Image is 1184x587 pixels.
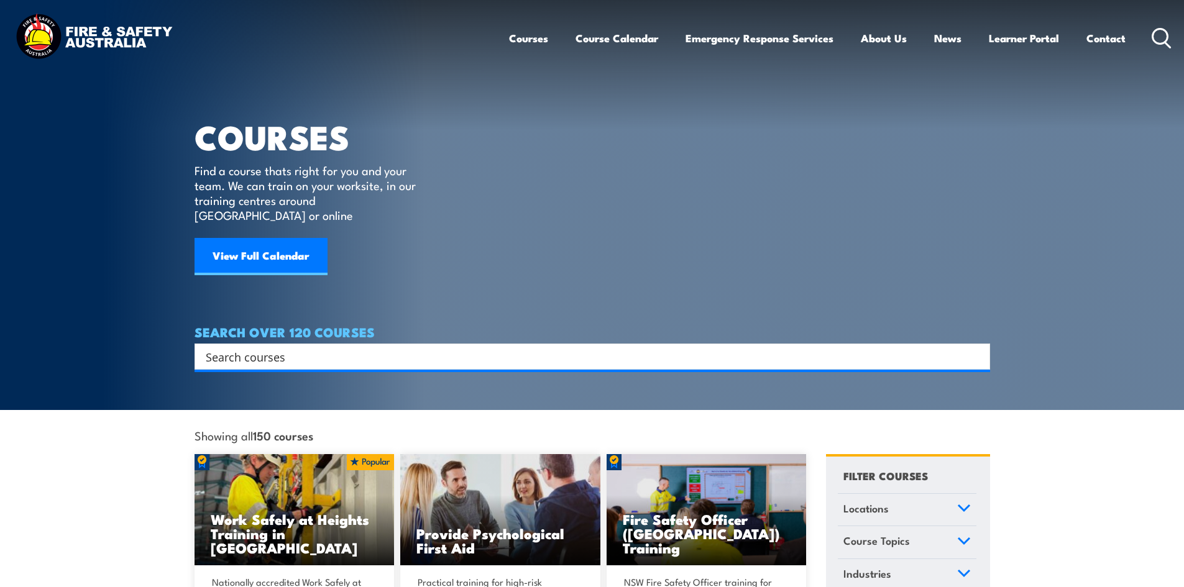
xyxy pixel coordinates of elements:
[400,454,600,566] a: Provide Psychological First Aid
[838,494,976,526] a: Locations
[968,348,986,365] button: Search magnifier button
[989,22,1059,55] a: Learner Portal
[195,325,990,339] h4: SEARCH OVER 120 COURSES
[195,163,421,222] p: Find a course thats right for you and your team. We can train on your worksite, in our training c...
[838,526,976,558] a: Course Topics
[206,347,963,366] input: Search input
[400,454,600,566] img: Mental Health First Aid Training Course from Fire & Safety Australia
[576,22,658,55] a: Course Calendar
[843,500,889,517] span: Locations
[208,348,965,365] form: Search form
[861,22,907,55] a: About Us
[195,238,328,275] a: View Full Calendar
[1086,22,1126,55] a: Contact
[607,454,807,566] img: Fire Safety Advisor
[195,122,434,151] h1: COURSES
[416,526,584,555] h3: Provide Psychological First Aid
[607,454,807,566] a: Fire Safety Officer ([GEOGRAPHIC_DATA]) Training
[843,467,928,484] h4: FILTER COURSES
[623,512,791,555] h3: Fire Safety Officer ([GEOGRAPHIC_DATA]) Training
[843,565,891,582] span: Industries
[211,512,379,555] h3: Work Safely at Heights Training in [GEOGRAPHIC_DATA]
[934,22,961,55] a: News
[843,532,910,549] span: Course Topics
[195,429,313,442] span: Showing all
[195,454,395,566] img: Work Safely at Heights Training (1)
[253,427,313,444] strong: 150 courses
[686,22,833,55] a: Emergency Response Services
[509,22,548,55] a: Courses
[195,454,395,566] a: Work Safely at Heights Training in [GEOGRAPHIC_DATA]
